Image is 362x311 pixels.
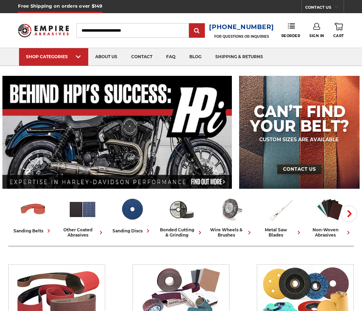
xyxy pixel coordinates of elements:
[209,34,274,39] p: FOR QUESTIONS OR INQUIRIES
[209,195,253,238] a: wire wheels & brushes
[308,227,352,238] div: non-woven abrasives
[341,205,357,222] button: Next
[13,227,52,234] div: sanding belts
[61,227,105,238] div: other coated abrasives
[308,195,352,238] a: non-woven abrasives
[124,48,159,66] a: contact
[305,3,344,13] a: CONTACT US
[160,227,203,238] div: bonded cutting & grinding
[217,195,245,224] img: Wire Wheels & Brushes
[333,34,344,38] span: Cart
[167,195,196,224] img: Bonded Cutting & Grinding
[316,195,344,224] img: Non-woven Abrasives
[281,34,300,38] span: Reorder
[19,195,47,224] img: Sanding Belts
[159,48,182,66] a: faq
[110,195,154,234] a: sanding discs
[266,195,295,224] img: Metal Saw Blades
[309,34,324,38] span: Sign In
[208,48,270,66] a: shipping & returns
[18,20,69,40] img: Empire Abrasives
[239,76,360,189] img: promo banner for custom belts.
[11,195,55,234] a: sanding belts
[112,227,152,234] div: sanding discs
[118,195,146,224] img: Sanding Discs
[182,48,208,66] a: blog
[88,48,124,66] a: about us
[333,23,344,38] a: Cart
[2,76,232,189] img: Banner for an interview featuring Horsepower Inc who makes Harley performance upgrades featured o...
[160,195,203,238] a: bonded cutting & grinding
[190,24,204,38] input: Submit
[61,195,105,238] a: other coated abrasives
[26,54,81,59] div: SHOP CATEGORIES
[259,227,302,238] div: metal saw blades
[209,22,274,32] a: [PHONE_NUMBER]
[281,23,300,38] a: Reorder
[68,195,97,224] img: Other Coated Abrasives
[209,227,253,238] div: wire wheels & brushes
[259,195,302,238] a: metal saw blades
